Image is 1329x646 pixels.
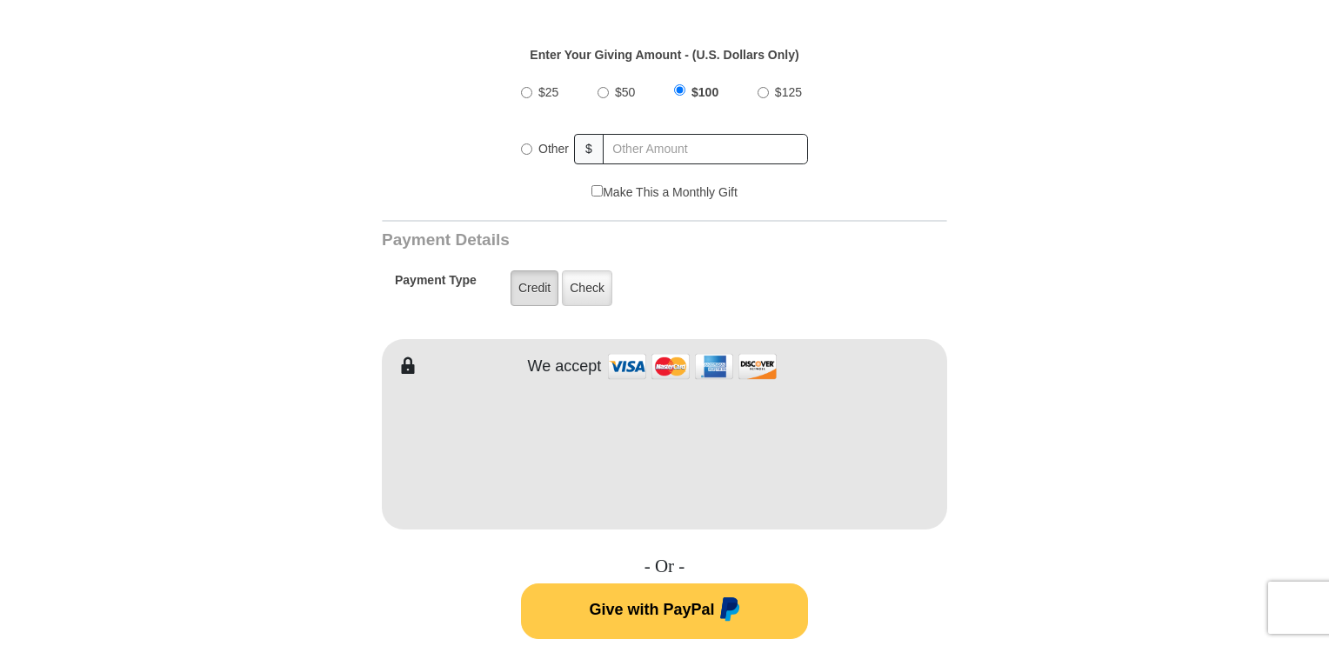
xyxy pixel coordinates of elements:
[395,273,477,296] h5: Payment Type
[530,48,798,62] strong: Enter Your Giving Amount - (U.S. Dollars Only)
[521,583,808,639] button: Give with PayPal
[591,185,603,196] input: Make This a Monthly Gift
[511,270,558,306] label: Credit
[562,270,612,306] label: Check
[528,357,602,376] h4: We accept
[538,85,558,99] span: $25
[691,85,718,99] span: $100
[589,601,714,618] span: Give with PayPal
[574,134,604,164] span: $
[382,556,947,577] h4: - Or -
[538,142,569,156] span: Other
[605,348,779,385] img: credit cards accepted
[591,183,738,202] label: Make This a Monthly Gift
[775,85,802,99] span: $125
[715,597,740,625] img: paypal
[603,134,808,164] input: Other Amount
[615,85,635,99] span: $50
[382,230,825,250] h3: Payment Details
